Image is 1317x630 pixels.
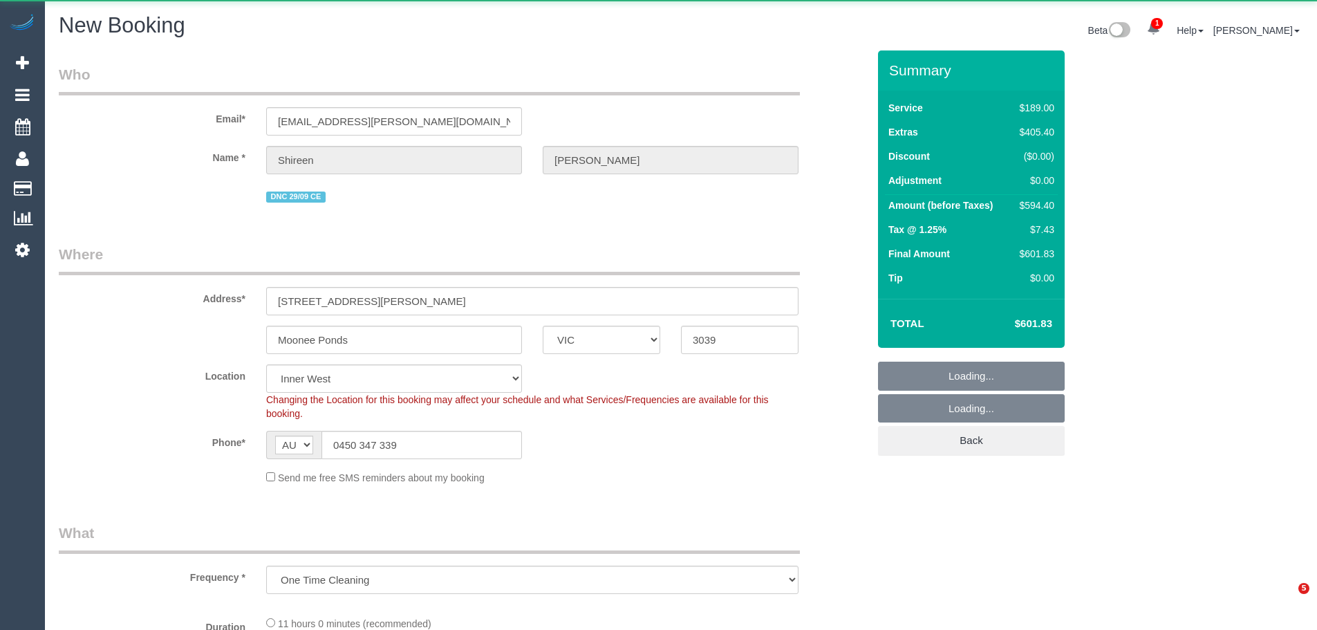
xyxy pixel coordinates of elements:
[1014,149,1054,163] div: ($0.00)
[266,192,326,203] span: DNC 29/09 CE
[48,566,256,584] label: Frequency *
[973,318,1052,330] h4: $601.83
[278,472,485,483] span: Send me free SMS reminders about my booking
[1014,223,1054,237] div: $7.43
[48,364,256,383] label: Location
[48,107,256,126] label: Email*
[878,426,1065,455] a: Back
[1108,22,1130,40] img: New interface
[266,326,522,354] input: Suburb*
[266,146,522,174] input: First Name*
[1014,174,1054,187] div: $0.00
[888,125,918,139] label: Extras
[321,431,522,459] input: Phone*
[1270,583,1303,616] iframe: Intercom live chat
[59,523,800,554] legend: What
[48,146,256,165] label: Name *
[48,431,256,450] label: Phone*
[888,247,950,261] label: Final Amount
[888,271,903,285] label: Tip
[1151,18,1163,29] span: 1
[266,107,522,136] input: Email*
[8,14,36,33] img: Automaid Logo
[890,317,924,329] strong: Total
[59,13,185,37] span: New Booking
[889,62,1058,78] h3: Summary
[1014,247,1054,261] div: $601.83
[1213,25,1300,36] a: [PERSON_NAME]
[1140,14,1167,44] a: 1
[1177,25,1204,36] a: Help
[888,101,923,115] label: Service
[543,146,798,174] input: Last Name*
[888,174,942,187] label: Adjustment
[888,198,993,212] label: Amount (before Taxes)
[1014,198,1054,212] div: $594.40
[888,223,946,237] label: Tax @ 1.25%
[681,326,798,354] input: Post Code*
[48,287,256,306] label: Address*
[266,394,769,419] span: Changing the Location for this booking may affect your schedule and what Services/Frequencies are...
[1088,25,1131,36] a: Beta
[1014,271,1054,285] div: $0.00
[888,149,930,163] label: Discount
[278,618,431,629] span: 11 hours 0 minutes (recommended)
[59,244,800,275] legend: Where
[59,64,800,95] legend: Who
[1014,101,1054,115] div: $189.00
[1014,125,1054,139] div: $405.40
[1298,583,1309,594] span: 5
